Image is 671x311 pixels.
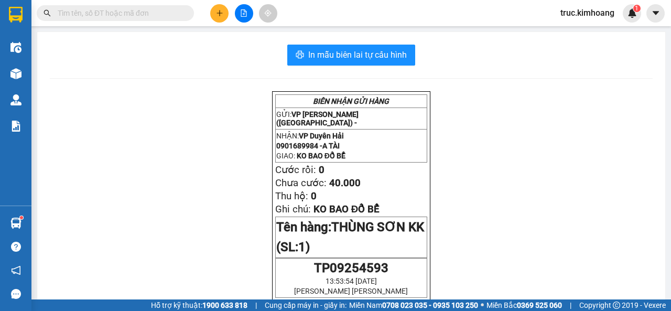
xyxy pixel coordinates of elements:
[287,45,415,66] button: printerIn mẫu biên lai tự cấu hình
[151,299,247,311] span: Hỗ trợ kỹ thuật:
[259,4,277,23] button: aim
[276,110,426,127] p: GỬI:
[216,9,223,17] span: plus
[313,97,389,105] strong: BIÊN NHẬN GỬI HÀNG
[9,7,23,23] img: logo-vxr
[44,9,51,17] span: search
[11,242,21,252] span: question-circle
[627,8,637,18] img: icon-new-feature
[517,301,562,309] strong: 0369 525 060
[552,6,623,19] span: truc.kimhoang
[10,94,21,105] img: warehouse-icon
[613,302,620,309] span: copyright
[308,48,407,61] span: In mẫu biên lai tự cấu hình
[298,240,310,254] span: 1)
[255,299,257,311] span: |
[10,121,21,132] img: solution-icon
[240,9,247,17] span: file-add
[10,218,21,229] img: warehouse-icon
[329,177,361,189] span: 40.000
[10,68,21,79] img: warehouse-icon
[20,216,23,219] sup: 1
[322,142,340,150] span: A TÀI
[486,299,562,311] span: Miền Bắc
[275,203,311,215] span: Ghi chú:
[210,4,229,23] button: plus
[297,152,345,160] span: KO BAO ĐỔ BỂ
[349,299,478,311] span: Miền Nam
[313,203,380,215] span: KO BAO ĐỔ BỂ
[633,5,641,12] sup: 1
[570,299,571,311] span: |
[296,50,304,60] span: printer
[276,110,359,127] span: VP [PERSON_NAME] ([GEOGRAPHIC_DATA]) -
[275,164,316,176] span: Cước rồi:
[299,132,344,140] span: VP Duyên Hải
[10,42,21,53] img: warehouse-icon
[276,220,424,254] span: THÙNG SƠN KK (SL:
[276,152,345,160] span: GIAO:
[235,4,253,23] button: file-add
[275,177,327,189] span: Chưa cước:
[319,164,324,176] span: 0
[264,9,272,17] span: aim
[311,190,317,202] span: 0
[11,289,21,299] span: message
[202,301,247,309] strong: 1900 633 818
[314,261,388,275] span: TP09254593
[58,7,181,19] input: Tìm tên, số ĐT hoặc mã đơn
[265,299,347,311] span: Cung cấp máy in - giấy in:
[646,4,665,23] button: caret-down
[276,132,426,140] p: NHẬN:
[11,265,21,275] span: notification
[276,220,424,254] span: Tên hàng:
[651,8,661,18] span: caret-down
[635,5,638,12] span: 1
[382,301,478,309] strong: 0708 023 035 - 0935 103 250
[481,303,484,307] span: ⚪️
[276,142,340,150] span: 0901689984 -
[294,287,408,295] span: [PERSON_NAME] [PERSON_NAME]
[275,190,308,202] span: Thu hộ:
[326,277,377,285] span: 13:53:54 [DATE]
